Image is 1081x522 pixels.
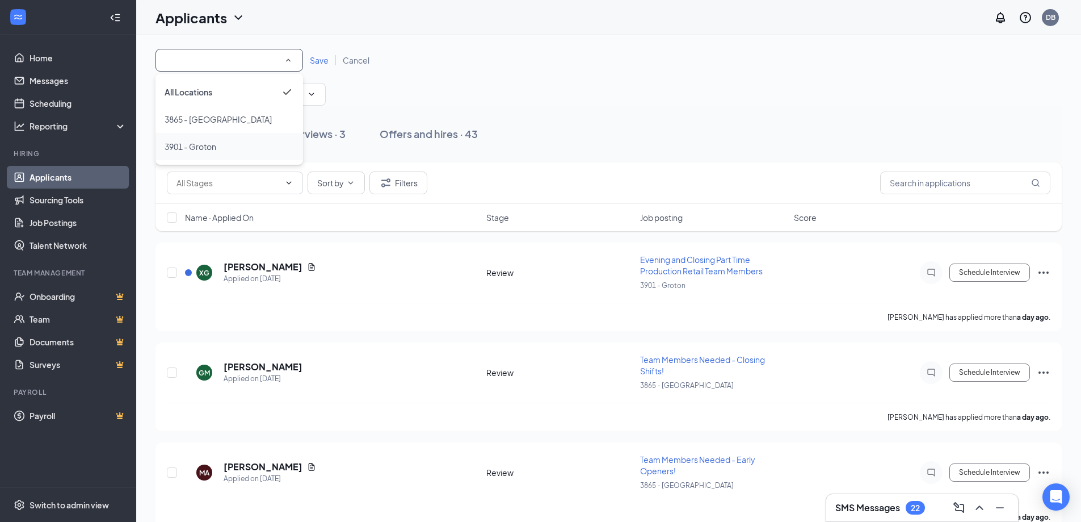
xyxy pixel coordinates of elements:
[973,501,986,515] svg: ChevronUp
[949,364,1030,382] button: Schedule Interview
[165,114,272,124] span: 3865 - Waterford
[283,55,293,65] svg: SmallChevronUp
[887,312,1050,322] p: [PERSON_NAME] has applied more than .
[14,149,124,158] div: Hiring
[640,254,763,276] span: Evening and Closing Part Time Production Retail Team Members
[1037,466,1050,479] svg: Ellipses
[640,381,734,390] span: 3865 - [GEOGRAPHIC_DATA]
[640,481,734,490] span: 3865 - [GEOGRAPHIC_DATA]
[486,467,633,478] div: Review
[30,166,127,189] a: Applicants
[110,12,121,23] svg: Collapse
[486,267,633,278] div: Review
[199,468,209,478] div: MA
[640,212,683,223] span: Job posting
[1031,178,1040,187] svg: MagnifyingGlass
[343,55,369,65] span: Cancel
[1037,266,1050,279] svg: Ellipses
[199,268,209,278] div: XG
[30,234,127,257] a: Talent Network
[308,172,365,194] button: Sort byChevronDown
[911,503,920,513] div: 22
[486,212,509,223] span: Stage
[952,501,966,515] svg: ComposeMessage
[30,404,127,427] a: PayrollCrown
[379,176,393,190] svg: Filter
[280,85,294,99] svg: Checkmark
[30,211,127,234] a: Job Postings
[346,178,355,187] svg: ChevronDown
[165,87,212,97] span: All Locations
[224,361,302,373] h5: [PERSON_NAME]
[30,308,127,331] a: TeamCrown
[14,499,25,511] svg: Settings
[30,285,127,308] a: OnboardingCrown
[994,11,1007,24] svg: Notifications
[924,268,938,277] svg: ChatInactive
[176,177,280,189] input: All Stages
[224,261,302,273] h5: [PERSON_NAME]
[924,368,938,377] svg: ChatInactive
[30,499,109,511] div: Switch to admin view
[30,47,127,69] a: Home
[14,268,124,278] div: Team Management
[1019,11,1032,24] svg: QuestionInfo
[30,331,127,353] a: DocumentsCrown
[949,463,1030,482] button: Schedule Interview
[155,106,303,133] li: 3865 - Waterford
[284,178,293,187] svg: ChevronDown
[155,78,303,106] li: All Locations
[30,120,127,132] div: Reporting
[307,90,316,99] svg: ChevronDown
[14,387,124,397] div: Payroll
[155,8,227,27] h1: Applicants
[281,127,346,141] div: Interviews · 3
[887,412,1050,422] p: [PERSON_NAME] has applied more than .
[30,92,127,115] a: Scheduling
[991,499,1009,517] button: Minimize
[640,454,755,476] span: Team Members Needed - Early Openers!
[224,473,316,485] div: Applied on [DATE]
[307,262,316,272] svg: Document
[14,120,25,132] svg: Analysis
[835,502,900,514] h3: SMS Messages
[1017,313,1049,321] b: a day ago
[165,141,216,152] span: 3901 - Groton
[380,127,478,141] div: Offers and hires · 43
[307,462,316,471] svg: Document
[880,172,1050,194] input: Search in applications
[1037,366,1050,379] svg: Ellipses
[310,55,329,65] span: Save
[794,212,817,223] span: Score
[155,133,303,160] li: 3901 - Groton
[640,281,685,290] span: 3901 - Groton
[30,353,127,376] a: SurveysCrown
[1042,483,1070,511] div: Open Intercom Messenger
[970,499,989,517] button: ChevronUp
[369,172,427,194] button: Filter Filters
[950,499,968,517] button: ComposeMessage
[924,468,938,477] svg: ChatInactive
[317,179,344,187] span: Sort by
[1017,513,1049,521] b: a day ago
[993,501,1007,515] svg: Minimize
[12,11,24,23] svg: WorkstreamLogo
[199,368,210,378] div: GM
[224,373,302,385] div: Applied on [DATE]
[640,354,765,376] span: Team Members Needed - Closing Shifts!
[30,189,127,211] a: Sourcing Tools
[1017,413,1049,421] b: a day ago
[30,69,127,92] a: Messages
[185,212,254,223] span: Name · Applied On
[949,264,1030,282] button: Schedule Interview
[224,461,302,473] h5: [PERSON_NAME]
[486,367,633,378] div: Review
[1046,12,1055,22] div: DB
[224,273,316,285] div: Applied on [DATE]
[232,11,245,24] svg: ChevronDown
